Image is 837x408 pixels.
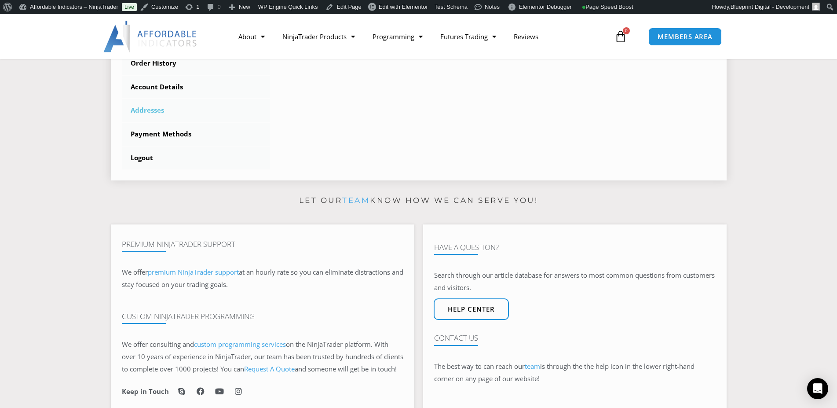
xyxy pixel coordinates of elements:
[230,26,274,47] a: About
[648,28,722,46] a: MEMBERS AREA
[244,364,295,373] a: Request A Quote
[525,362,540,371] a: team
[148,268,239,276] a: premium NinjaTrader support
[431,26,505,47] a: Futures Trading
[122,387,169,396] h6: Keep in Touch
[122,99,270,122] a: Addresses
[434,269,716,294] p: Search through our article database for answers to most common questions from customers and visit...
[122,240,403,249] h4: Premium NinjaTrader Support
[103,21,198,52] img: LogoAI | Affordable Indicators – NinjaTrader
[230,26,612,47] nav: Menu
[122,268,148,276] span: We offer
[505,26,547,47] a: Reviews
[807,378,828,399] div: Open Intercom Messenger
[111,194,727,208] p: Let our know how we can serve you!
[434,334,716,342] h4: Contact Us
[122,3,137,11] a: Live
[448,306,495,312] span: Help center
[658,33,713,40] span: MEMBERS AREA
[434,243,716,252] h4: Have A Question?
[122,76,270,99] a: Account Details
[623,27,630,34] span: 0
[122,123,270,146] a: Payment Methods
[122,52,270,75] a: Order History
[379,4,428,10] span: Edit with Elementor
[194,340,286,349] a: custom programming services
[601,24,640,49] a: 0
[122,147,270,169] a: Logout
[274,26,364,47] a: NinjaTrader Products
[731,4,809,10] span: Blueprint Digital - Development
[342,196,370,205] a: team
[122,340,403,373] span: on the NinjaTrader platform. With over 10 years of experience in NinjaTrader, our team has been t...
[434,298,509,320] a: Help center
[122,340,286,349] span: We offer consulting and
[364,26,431,47] a: Programming
[122,268,403,289] span: at an hourly rate so you can eliminate distractions and stay focused on your trading goals.
[122,312,403,321] h4: Custom NinjaTrader Programming
[434,360,716,385] p: The best way to can reach our is through the the help icon in the lower right-hand corner on any ...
